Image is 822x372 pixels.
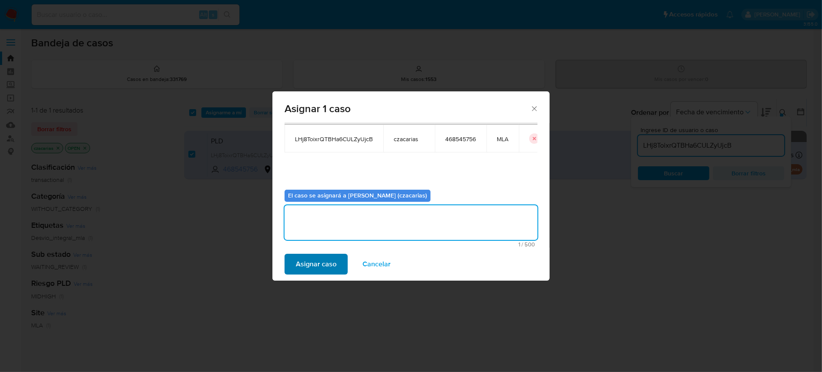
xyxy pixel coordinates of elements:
[445,135,476,143] span: 468545756
[285,254,348,275] button: Asignar caso
[497,135,508,143] span: MLA
[287,242,535,247] span: Máximo 500 caracteres
[394,135,424,143] span: czacarias
[296,255,337,274] span: Asignar caso
[285,104,530,114] span: Asignar 1 caso
[295,135,373,143] span: LHj8ToixrQTBHa6CULZyUjcB
[351,254,402,275] button: Cancelar
[272,91,550,281] div: assign-modal
[530,104,538,112] button: Cerrar ventana
[529,133,540,144] button: icon-button
[362,255,391,274] span: Cancelar
[288,191,427,200] b: El caso se asignará a [PERSON_NAME] (czacarias)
